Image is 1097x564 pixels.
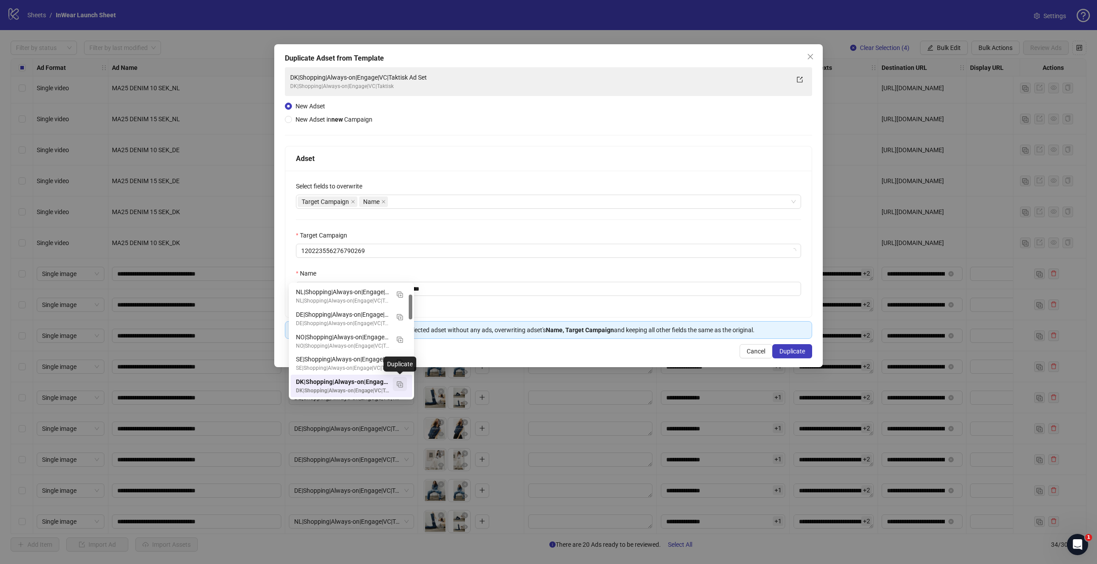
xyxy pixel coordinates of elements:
[740,344,772,358] button: Cancel
[291,325,806,335] div: You are about to the selected adset without any ads, overwriting adset's and keeping all other fi...
[296,269,322,278] label: Name
[301,244,796,257] span: 120223556276790269
[296,319,389,328] div: DE|Shopping|Always-on|Engage|VC|Taktisk
[1085,534,1092,541] span: 1
[393,310,407,324] button: Duplicate
[296,310,389,319] div: DE|Shopping|Always-on|Engage|VC|Taktisk Campaign Ad Set
[397,292,403,298] img: Duplicate
[790,247,798,254] span: loading
[393,354,407,368] button: Duplicate
[295,103,325,110] span: New Adset
[290,73,789,82] div: DK|Shopping|Always-on|Engage|VC|Taktisk Ad Set
[803,50,817,64] button: Close
[296,332,389,342] div: NO|Shopping|Always-on|Engage|VC|Taktisk NY Ad set
[779,348,805,355] span: Duplicate
[302,197,349,207] span: Target Campaign
[1067,534,1088,555] iframe: Intercom live chat
[291,397,412,420] div: NO|Broad|Int: Clothing|Women|40 - 60|AR|*
[296,387,389,395] div: DK|Shopping|Always-on|Engage|VC|Taktisk
[772,344,812,358] button: Duplicate
[296,377,389,387] div: DK|Shopping|Always-on|Engage|VC|Taktisk Ad Set
[291,285,412,307] div: NL|Shopping|Always-on|Engage|VC|Taktisk Campaign Ad Set
[331,116,343,123] strong: new
[296,153,801,164] div: Adset
[291,330,412,353] div: NO|Shopping|Always-on|Engage|VC|Taktisk NY Ad set
[296,287,389,297] div: NL|Shopping|Always-on|Engage|VC|Taktisk Campaign Ad Set
[546,326,614,334] strong: Name, Target Campaign
[296,230,353,240] label: Target Campaign
[296,181,368,191] label: Select fields to overwrite
[298,196,357,207] span: Target Campaign
[296,282,801,296] input: Name
[285,53,812,64] div: Duplicate Adset from Template
[393,287,407,301] button: Duplicate
[397,337,403,343] img: Duplicate
[296,364,389,372] div: SE|Shopping|Always-on|Engage|VC|Taktisk
[296,297,389,305] div: NL|Shopping|Always-on|Engage|VC|Taktisk
[290,82,789,91] div: DK|Shopping|Always-on|Engage|VC|Taktisk
[807,53,814,60] span: close
[393,332,407,346] button: Duplicate
[291,375,412,397] div: DK|Shopping|Always-on|Engage|VC|Taktisk Ad Set
[295,116,372,123] span: New Adset in Campaign
[296,342,389,350] div: NO|Shopping|Always-on|Engage|VC|Taktisk
[797,77,803,83] span: export
[397,314,403,320] img: Duplicate
[384,357,416,372] div: Duplicate
[747,348,765,355] span: Cancel
[393,377,407,391] button: Duplicate
[351,200,355,204] span: close
[381,200,386,204] span: close
[296,354,389,364] div: SE|Shopping|Always-on|Engage|VC|Taktisk Campaign Ad Set
[363,197,380,207] span: Name
[359,196,388,207] span: Name
[397,381,403,388] img: Duplicate
[291,307,412,330] div: DE|Shopping|Always-on|Engage|VC|Taktisk Campaign Ad Set
[291,352,412,375] div: SE|Shopping|Always-on|Engage|VC|Taktisk Campaign Ad Set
